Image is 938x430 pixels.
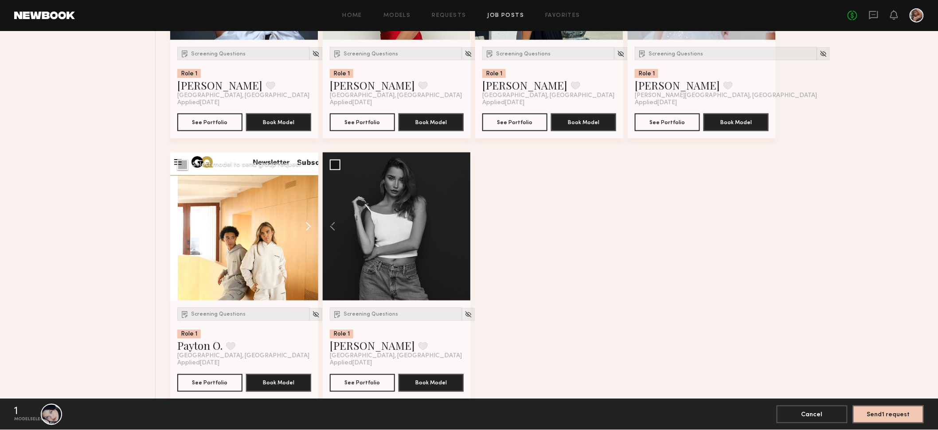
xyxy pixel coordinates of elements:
[820,50,827,58] img: Unhide Model
[344,51,398,57] span: Screening Questions
[343,13,363,19] a: Home
[246,374,311,392] button: Book Model
[192,162,301,168] div: Select model to send group request
[344,312,398,317] span: Screening Questions
[703,118,769,125] a: Book Model
[333,310,342,319] img: Submission Icon
[191,51,246,57] span: Screening Questions
[330,353,462,360] span: [GEOGRAPHIC_DATA], [GEOGRAPHIC_DATA]
[551,113,616,131] button: Book Model
[482,92,614,99] span: [GEOGRAPHIC_DATA], [GEOGRAPHIC_DATA]
[551,118,616,125] a: Book Model
[635,99,769,106] div: Applied [DATE]
[177,78,262,92] a: [PERSON_NAME]
[333,49,342,58] img: Submission Icon
[482,113,547,131] button: See Portfolio
[853,406,924,423] button: Send1 request
[330,69,353,78] div: Role 1
[330,330,353,339] div: Role 1
[465,50,472,58] img: Unhide Model
[14,407,18,417] div: 1
[246,379,311,386] a: Book Model
[485,49,494,58] img: Submission Icon
[703,113,769,131] button: Book Model
[177,99,311,106] div: Applied [DATE]
[330,360,464,367] div: Applied [DATE]
[399,374,464,392] button: Book Model
[399,118,464,125] a: Book Model
[191,312,246,317] span: Screening Questions
[177,330,201,339] div: Role 1
[330,78,415,92] a: [PERSON_NAME]
[177,360,311,367] div: Applied [DATE]
[312,50,320,58] img: Unhide Model
[482,78,567,92] a: [PERSON_NAME]
[312,311,320,318] img: Unhide Model
[246,113,311,131] button: Book Model
[330,113,395,131] button: See Portfolio
[180,310,189,319] img: Submission Icon
[545,13,580,19] a: Favorites
[482,99,616,106] div: Applied [DATE]
[649,51,703,57] span: Screening Questions
[180,49,189,58] img: Submission Icon
[432,13,466,19] a: Requests
[330,374,395,392] button: See Portfolio
[330,99,464,106] div: Applied [DATE]
[635,78,720,92] a: [PERSON_NAME]
[14,417,52,422] div: model selected
[177,339,223,353] a: Payton O.
[465,311,472,318] img: Unhide Model
[635,69,658,78] div: Role 1
[399,379,464,386] a: Book Model
[617,50,625,58] img: Unhide Model
[383,13,410,19] a: Models
[177,92,309,99] span: [GEOGRAPHIC_DATA], [GEOGRAPHIC_DATA]
[330,92,462,99] span: [GEOGRAPHIC_DATA], [GEOGRAPHIC_DATA]
[177,374,242,392] button: See Portfolio
[177,113,242,131] button: See Portfolio
[246,118,311,125] a: Book Model
[177,353,309,360] span: [GEOGRAPHIC_DATA], [GEOGRAPHIC_DATA]
[777,406,848,423] button: Cancel
[177,69,201,78] div: Role 1
[638,49,647,58] img: Submission Icon
[399,113,464,131] button: Book Model
[482,69,506,78] div: Role 1
[488,13,524,19] a: Job Posts
[635,92,817,99] span: [PERSON_NAME][GEOGRAPHIC_DATA], [GEOGRAPHIC_DATA]
[635,113,700,131] button: See Portfolio
[496,51,551,57] span: Screening Questions
[330,339,415,353] a: [PERSON_NAME]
